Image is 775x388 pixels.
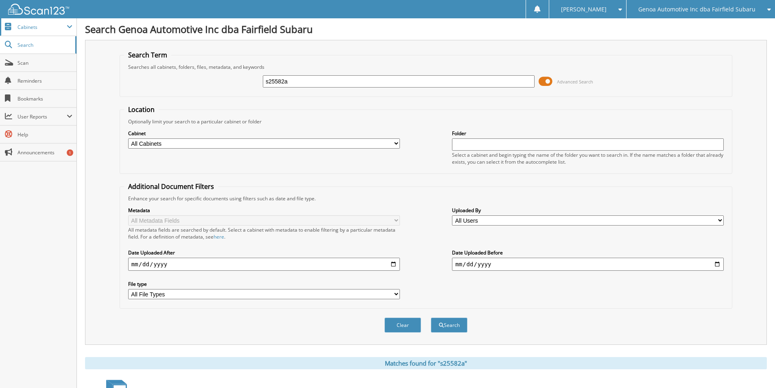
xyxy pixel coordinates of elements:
div: Matches found for "s25582a" [85,357,767,369]
h1: Search Genoa Automotive Inc dba Fairfield Subaru [85,22,767,36]
div: Optionally limit your search to a particular cabinet or folder [124,118,728,125]
button: Search [431,318,467,333]
label: Uploaded By [452,207,724,214]
div: All metadata fields are searched by default. Select a cabinet with metadata to enable filtering b... [128,226,400,240]
span: Cabinets [17,24,67,31]
label: Cabinet [128,130,400,137]
label: Folder [452,130,724,137]
img: scan123-logo-white.svg [8,4,69,15]
legend: Additional Document Filters [124,182,218,191]
legend: Location [124,105,159,114]
button: Clear [384,318,421,333]
label: Metadata [128,207,400,214]
div: Searches all cabinets, folders, files, metadata, and keywords [124,64,728,70]
span: Help [17,131,72,138]
input: start [128,258,400,271]
span: User Reports [17,113,67,120]
span: [PERSON_NAME] [561,7,607,12]
legend: Search Term [124,50,171,59]
span: Reminders [17,77,72,84]
span: Genoa Automotive Inc dba Fairfield Subaru [638,7,755,12]
span: Announcements [17,149,72,156]
label: Date Uploaded After [128,249,400,256]
label: Date Uploaded Before [452,249,724,256]
div: Select a cabinet and begin typing the name of the folder you want to search in. If the name match... [452,151,724,165]
div: Enhance your search for specific documents using filters such as date and file type. [124,195,728,202]
span: Bookmarks [17,95,72,102]
span: Advanced Search [557,79,593,85]
input: end [452,258,724,271]
a: here [214,233,224,240]
span: Scan [17,59,72,66]
div: 1 [67,149,73,156]
span: Search [17,42,71,48]
label: File type [128,281,400,287]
